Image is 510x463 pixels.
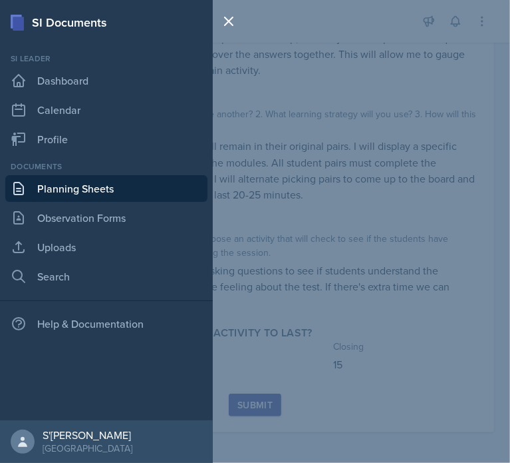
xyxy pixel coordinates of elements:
[5,263,207,290] a: Search
[5,97,207,123] a: Calendar
[43,428,132,442] div: S'[PERSON_NAME]
[43,442,132,455] div: [GEOGRAPHIC_DATA]
[5,67,207,94] a: Dashboard
[5,205,207,231] a: Observation Forms
[5,126,207,153] a: Profile
[5,53,207,65] div: Si leader
[5,175,207,202] a: Planning Sheets
[5,310,207,337] div: Help & Documentation
[5,234,207,260] a: Uploads
[5,161,207,173] div: Documents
